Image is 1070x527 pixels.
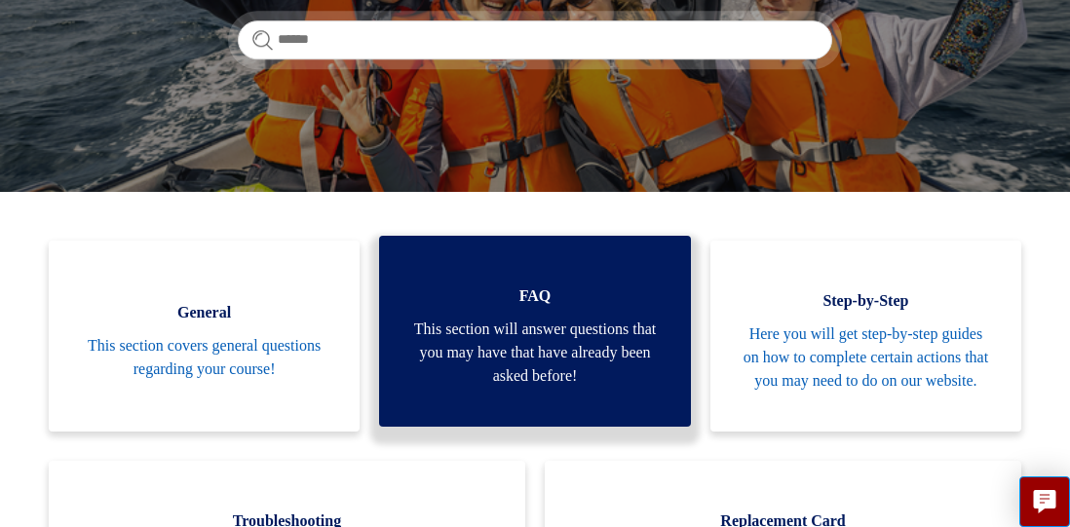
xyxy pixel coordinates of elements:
[49,241,360,432] a: General This section covers general questions regarding your course!
[740,322,992,393] span: Here you will get step-by-step guides on how to complete certain actions that you may need to do ...
[238,20,832,59] input: Search
[78,334,330,381] span: This section covers general questions regarding your course!
[408,318,661,388] span: This section will answer questions that you may have that have already been asked before!
[78,301,330,324] span: General
[740,289,992,313] span: Step-by-Step
[379,236,690,427] a: FAQ This section will answer questions that you may have that have already been asked before!
[710,241,1021,432] a: Step-by-Step Here you will get step-by-step guides on how to complete certain actions that you ma...
[1019,476,1070,527] button: Live chat
[408,284,661,308] span: FAQ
